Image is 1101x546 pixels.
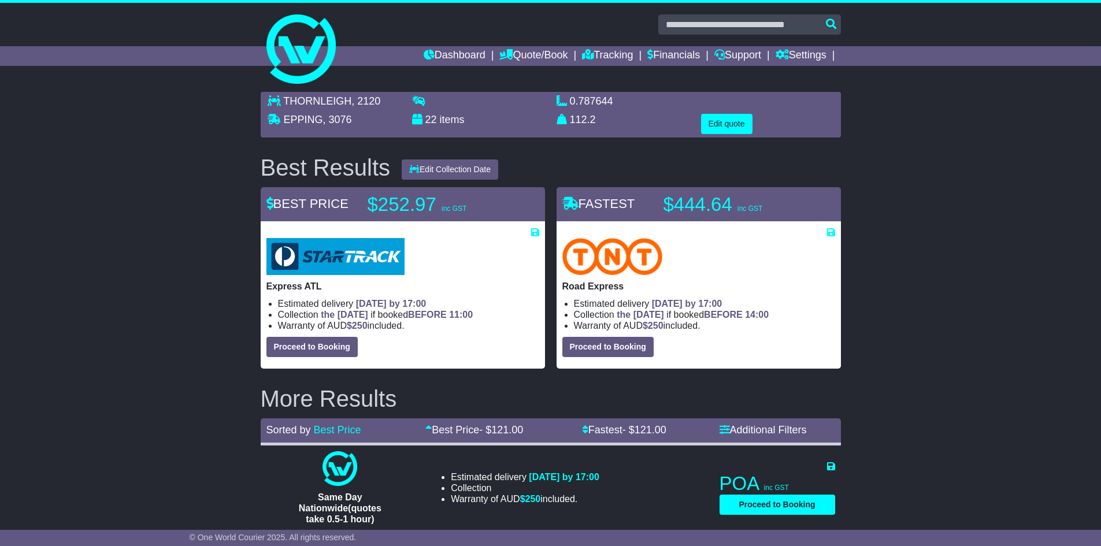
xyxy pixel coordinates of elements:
span: EPPING [284,114,323,125]
span: 250 [525,494,541,504]
li: Collection [451,482,599,493]
span: the [DATE] [617,310,663,320]
span: - $ [479,424,523,436]
a: Tracking [582,46,633,66]
button: Edit quote [701,114,752,134]
span: $ [520,494,541,504]
span: [DATE] by 17:00 [529,472,599,482]
p: Road Express [562,281,835,292]
span: the [DATE] [321,310,368,320]
img: One World Courier: Same Day Nationwide(quotes take 0.5-1 hour) [322,451,357,486]
a: Dashboard [424,46,485,66]
span: if booked [321,310,473,320]
span: 250 [352,321,368,330]
li: Collection [278,309,539,320]
a: Fastest- $121.00 [582,424,666,436]
span: FASTEST [562,196,635,211]
button: Edit Collection Date [402,159,498,180]
span: THORNLEIGH [283,95,351,107]
span: 121.00 [635,424,666,436]
h2: More Results [261,386,841,411]
a: Settings [776,46,826,66]
p: $444.64 [663,193,808,216]
span: Sorted by [266,424,311,436]
a: Support [714,46,761,66]
span: 14:00 [745,310,769,320]
p: Express ATL [266,281,539,292]
span: 121.00 [491,424,523,436]
span: BEFORE [704,310,743,320]
a: Additional Filters [720,424,807,436]
p: POA [720,472,835,495]
span: 11:00 [449,310,473,320]
p: $252.97 [368,193,512,216]
span: BEFORE [408,310,447,320]
span: Same Day Nationwide(quotes take 0.5-1 hour) [299,492,381,524]
span: [DATE] by 17:00 [652,299,722,309]
div: Best Results [255,155,396,180]
span: , 3076 [323,114,352,125]
img: TNT Domestic: Road Express [562,238,663,275]
span: 112.2 [570,114,596,125]
li: Warranty of AUD included. [574,320,835,331]
span: , 2120 [351,95,380,107]
span: inc GST [764,484,789,492]
span: BEST PRICE [266,196,349,211]
img: StarTrack: Express ATL [266,238,405,275]
span: 22 [425,114,437,125]
button: Proceed to Booking [562,337,654,357]
span: 250 [648,321,663,330]
li: Warranty of AUD included. [451,493,599,504]
a: Financials [647,46,700,66]
span: 0.787644 [570,95,613,107]
span: items [440,114,465,125]
button: Proceed to Booking [720,495,835,515]
li: Collection [574,309,835,320]
li: Estimated delivery [278,298,539,309]
span: $ [347,321,368,330]
li: Estimated delivery [574,298,835,309]
span: inc GST [737,205,762,213]
span: - $ [622,424,666,436]
span: [DATE] by 17:00 [356,299,427,309]
span: if booked [617,310,769,320]
a: Best Price- $121.00 [425,424,523,436]
span: © One World Courier 2025. All rights reserved. [190,533,357,542]
a: Best Price [314,424,361,436]
button: Proceed to Booking [266,337,358,357]
li: Warranty of AUD included. [278,320,539,331]
span: inc GST [442,205,466,213]
span: $ [643,321,663,330]
a: Quote/Book [499,46,568,66]
li: Estimated delivery [451,471,599,482]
